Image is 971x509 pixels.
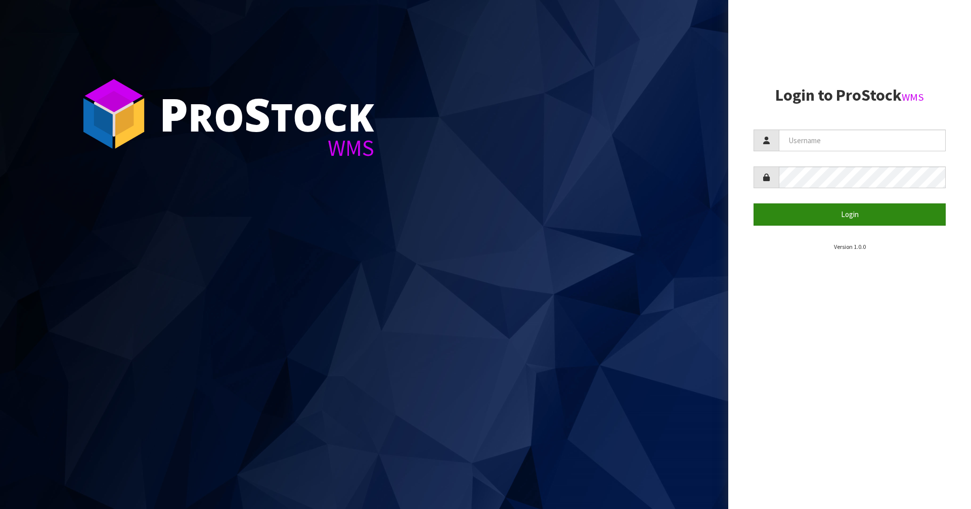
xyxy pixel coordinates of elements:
[779,130,946,151] input: Username
[754,87,946,104] h2: Login to ProStock
[754,203,946,225] button: Login
[159,91,374,137] div: ro tock
[76,76,152,152] img: ProStock Cube
[834,243,866,250] small: Version 1.0.0
[244,83,271,145] span: S
[159,83,188,145] span: P
[902,91,924,104] small: WMS
[159,137,374,159] div: WMS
